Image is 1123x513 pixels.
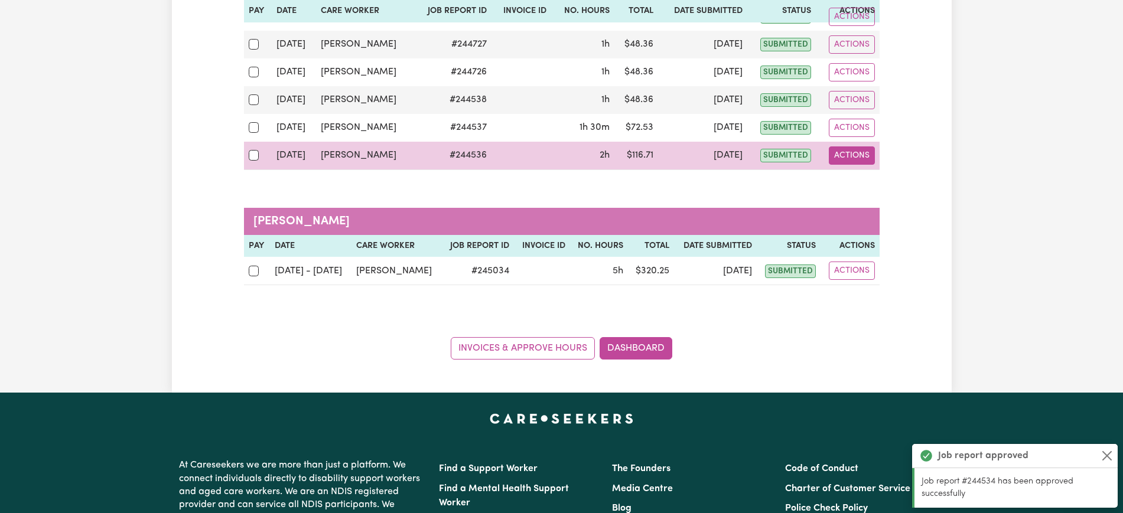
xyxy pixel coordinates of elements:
td: [DATE] [272,114,315,142]
span: submitted [760,38,811,51]
td: [PERSON_NAME] [316,31,413,58]
th: Total [628,235,673,257]
button: Close [1100,449,1114,463]
td: # 244538 [413,86,491,114]
a: Invoices & Approve Hours [451,337,595,360]
th: Date Submitted [674,235,757,257]
th: Status [757,235,821,257]
span: submitted [765,264,816,278]
td: [PERSON_NAME] [316,86,413,114]
span: 5 hours [613,266,623,276]
td: [DATE] [272,142,315,170]
span: 1 hour [601,67,610,77]
a: Careseekers home page [490,414,633,423]
th: Invoice ID [514,235,569,257]
th: Pay [244,235,271,257]
a: Charter of Customer Service [785,484,910,494]
span: 1 hour 30 minutes [580,123,610,132]
th: No. Hours [570,235,629,257]
td: # 244536 [413,142,491,170]
a: Find a Support Worker [439,464,538,473]
button: Actions [829,262,875,280]
th: Care worker [351,235,442,257]
a: Blog [612,504,632,513]
td: $ 116.71 [614,142,658,170]
strong: Job report approved [938,449,1028,463]
td: [DATE] [658,114,747,142]
td: [DATE] - [DATE] [270,257,351,285]
td: $ 48.36 [614,58,658,86]
span: submitted [760,66,811,79]
th: Job Report ID [441,235,514,257]
td: [PERSON_NAME] [351,257,442,285]
th: Date [270,235,351,257]
span: submitted [760,93,811,107]
td: [PERSON_NAME] [316,142,413,170]
td: [DATE] [658,31,747,58]
td: # 244726 [413,58,491,86]
td: # 245034 [441,257,514,285]
td: [PERSON_NAME] [316,114,413,142]
button: Actions [829,63,875,81]
button: Actions [829,35,875,54]
td: [DATE] [658,86,747,114]
td: # 244727 [413,31,491,58]
td: $ 72.53 [614,114,658,142]
td: # 244537 [413,114,491,142]
a: Code of Conduct [785,464,858,473]
span: submitted [760,121,811,135]
button: Actions [829,91,875,109]
p: Job report #244534 has been approved successfully [922,475,1111,501]
td: [DATE] [272,31,315,58]
button: Actions [829,8,875,26]
button: Actions [829,146,875,165]
td: [DATE] [674,257,757,285]
button: Actions [829,119,875,137]
a: The Founders [612,464,670,473]
td: [DATE] [272,86,315,114]
td: $ 320.25 [628,257,673,285]
span: 1 hour [601,95,610,104]
th: Actions [821,235,880,257]
a: Media Centre [612,484,673,494]
span: submitted [760,149,811,162]
a: Find a Mental Health Support Worker [439,484,569,508]
td: [DATE] [658,142,747,170]
td: [DATE] [272,58,315,86]
caption: [PERSON_NAME] [244,208,880,235]
td: $ 48.36 [614,31,658,58]
td: [DATE] [658,58,747,86]
span: 1 hour [601,40,610,49]
td: [PERSON_NAME] [316,58,413,86]
a: Police Check Policy [785,504,868,513]
a: Dashboard [600,337,672,360]
span: 2 hours [600,151,610,160]
td: $ 48.36 [614,86,658,114]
